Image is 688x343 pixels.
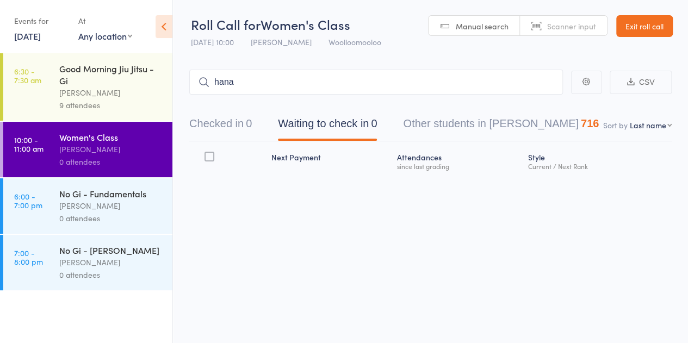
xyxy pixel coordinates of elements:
[528,163,667,170] div: Current / Next Rank
[14,30,41,42] a: [DATE]
[630,120,666,130] div: Last name
[616,15,673,37] a: Exit roll call
[14,67,41,84] time: 6:30 - 7:30 am
[189,112,252,141] button: Checked in0
[610,71,672,94] button: CSV
[524,146,672,175] div: Style
[78,30,132,42] div: Any location
[59,199,163,212] div: [PERSON_NAME]
[59,86,163,99] div: [PERSON_NAME]
[603,120,628,130] label: Sort by
[59,143,163,155] div: [PERSON_NAME]
[403,112,599,141] button: Other students in [PERSON_NAME]716
[59,269,163,281] div: 0 attendees
[14,192,42,209] time: 6:00 - 7:00 pm
[14,248,43,266] time: 7:00 - 8:00 pm
[371,117,377,129] div: 0
[59,212,163,224] div: 0 attendees
[3,122,172,177] a: 10:00 -11:00 amWomen's Class[PERSON_NAME]0 attendees
[59,131,163,143] div: Women's Class
[59,256,163,269] div: [PERSON_NAME]
[14,12,67,30] div: Events for
[78,12,132,30] div: At
[189,70,563,95] input: Search by name
[266,146,392,175] div: Next Payment
[3,53,172,121] a: 6:30 -7:30 amGood Morning Jiu Jitsu - Gi[PERSON_NAME]9 attendees
[251,36,312,47] span: [PERSON_NAME]
[547,21,596,32] span: Scanner input
[396,163,519,170] div: since last grading
[581,117,599,129] div: 716
[456,21,509,32] span: Manual search
[191,36,234,47] span: [DATE] 10:00
[392,146,524,175] div: Atten­dances
[3,178,172,234] a: 6:00 -7:00 pmNo Gi - Fundamentals[PERSON_NAME]0 attendees
[246,117,252,129] div: 0
[14,135,44,153] time: 10:00 - 11:00 am
[191,15,261,33] span: Roll Call for
[261,15,350,33] span: Women's Class
[59,99,163,111] div: 9 attendees
[328,36,381,47] span: Woolloomooloo
[278,112,377,141] button: Waiting to check in0
[59,155,163,168] div: 0 attendees
[59,188,163,199] div: No Gi - Fundamentals
[59,63,163,86] div: Good Morning Jiu Jitsu - Gi
[3,235,172,290] a: 7:00 -8:00 pmNo Gi - [PERSON_NAME][PERSON_NAME]0 attendees
[59,244,163,256] div: No Gi - [PERSON_NAME]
